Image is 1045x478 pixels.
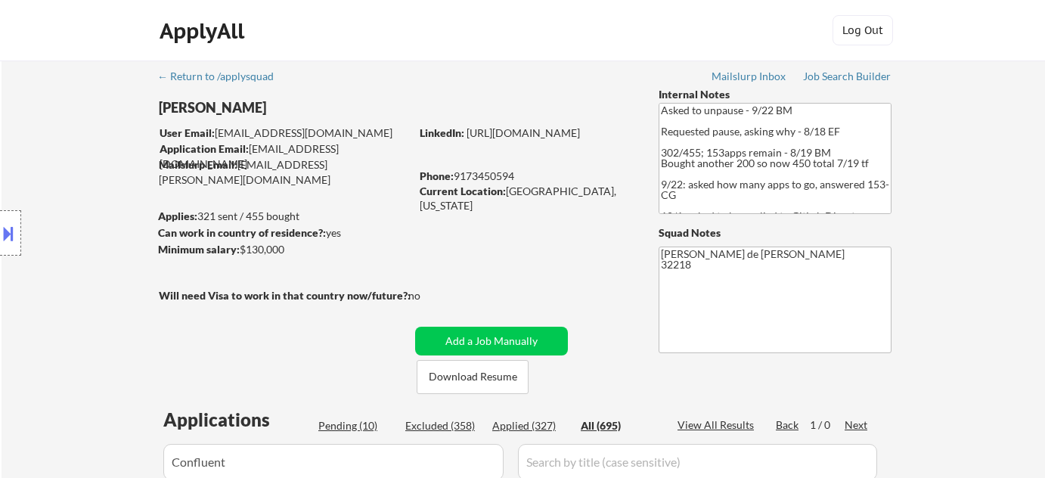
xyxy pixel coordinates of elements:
[845,417,869,433] div: Next
[160,18,249,44] div: ApplyAll
[158,225,405,241] div: yes
[159,98,470,117] div: [PERSON_NAME]
[417,360,529,394] button: Download Resume
[803,71,892,82] div: Job Search Builder
[712,71,787,82] div: Mailslurp Inbox
[408,288,451,303] div: no
[163,411,313,429] div: Applications
[159,289,411,302] strong: Will need Visa to work in that country now/future?:
[157,70,288,85] a: ← Return to /applysquad
[420,184,634,213] div: [GEOGRAPHIC_DATA], [US_STATE]
[492,418,568,433] div: Applied (327)
[415,327,568,355] button: Add a Job Manually
[160,126,410,141] div: [EMAIL_ADDRESS][DOMAIN_NAME]
[158,242,410,257] div: $130,000
[159,157,410,187] div: [EMAIL_ADDRESS][PERSON_NAME][DOMAIN_NAME]
[160,141,410,171] div: [EMAIL_ADDRESS][DOMAIN_NAME]
[712,70,787,85] a: Mailslurp Inbox
[678,417,758,433] div: View All Results
[157,71,288,82] div: ← Return to /applysquad
[158,209,410,224] div: 321 sent / 455 bought
[420,185,506,197] strong: Current Location:
[810,417,845,433] div: 1 / 0
[659,225,892,241] div: Squad Notes
[581,418,656,433] div: All (695)
[420,169,634,184] div: 9173450594
[405,418,481,433] div: Excluded (358)
[659,87,892,102] div: Internal Notes
[776,417,800,433] div: Back
[420,126,464,139] strong: LinkedIn:
[803,70,892,85] a: Job Search Builder
[833,15,893,45] button: Log Out
[420,169,454,182] strong: Phone:
[467,126,580,139] a: [URL][DOMAIN_NAME]
[318,418,394,433] div: Pending (10)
